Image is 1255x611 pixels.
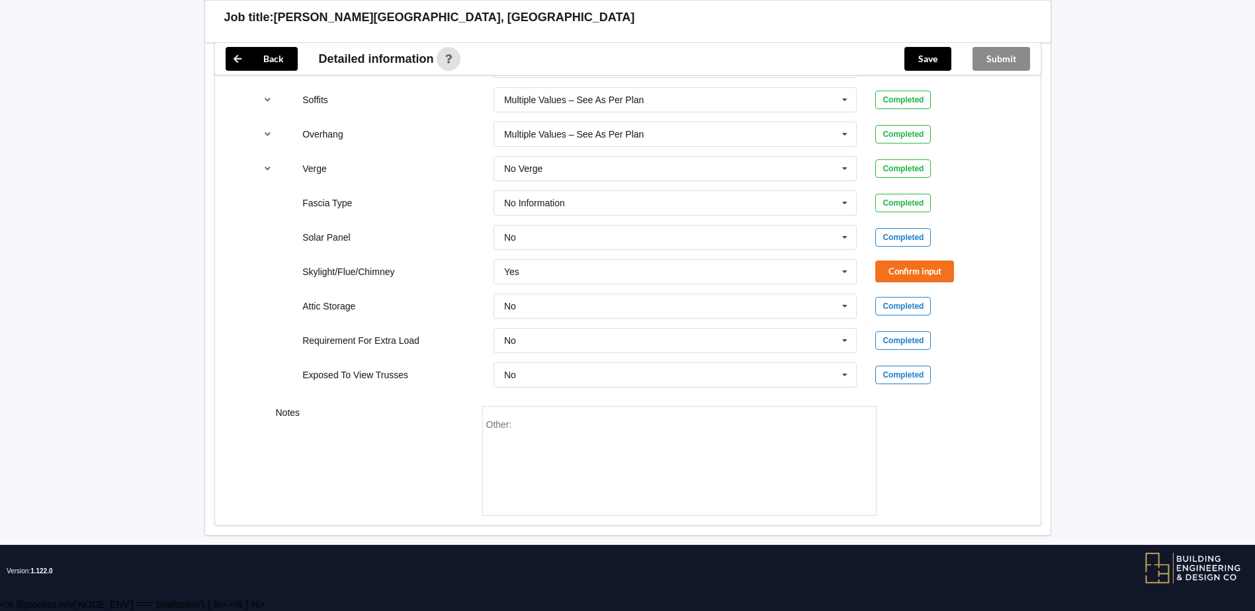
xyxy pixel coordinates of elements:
label: Skylight/Flue/Chimney [302,266,394,277]
span: Other: [486,419,512,430]
button: reference-toggle [255,88,281,112]
button: reference-toggle [255,157,281,181]
h3: [PERSON_NAME][GEOGRAPHIC_DATA], [GEOGRAPHIC_DATA] [274,10,635,25]
div: Completed [875,297,931,315]
div: No [504,302,516,311]
label: Overhang [302,129,343,140]
label: Requirement For Extra Load [302,335,419,346]
div: No Verge [504,164,542,173]
span: Detailed information [319,53,434,65]
label: Exposed To View Trusses [302,370,408,380]
label: Solar Panel [302,232,350,243]
button: reference-toggle [255,122,281,146]
label: Soffits [302,95,328,105]
button: Back [226,47,298,71]
div: No [504,233,516,242]
label: Fascia Type [302,198,352,208]
div: Completed [875,125,931,143]
div: Completed [875,228,931,247]
div: Completed [875,366,931,384]
div: No Information [504,198,565,208]
form: notes-field [482,406,877,516]
div: Notes [267,406,473,516]
div: Multiple Values – See As Per Plan [504,130,644,139]
div: Completed [875,159,931,178]
div: Yes [504,267,519,276]
label: Attic Storage [302,301,355,311]
h3: Job title: [224,10,274,25]
img: BEDC logo [1145,551,1242,585]
span: 1.122.0 [30,567,52,575]
div: Completed [875,91,931,109]
div: Completed [875,331,931,350]
div: No [504,370,516,380]
span: Version: [7,545,53,598]
div: Multiple Values – See As Per Plan [504,95,644,104]
label: Verge [302,163,327,174]
div: No [504,336,516,345]
div: Completed [875,194,931,212]
button: Save [904,47,951,71]
button: Confirm input [875,261,954,282]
